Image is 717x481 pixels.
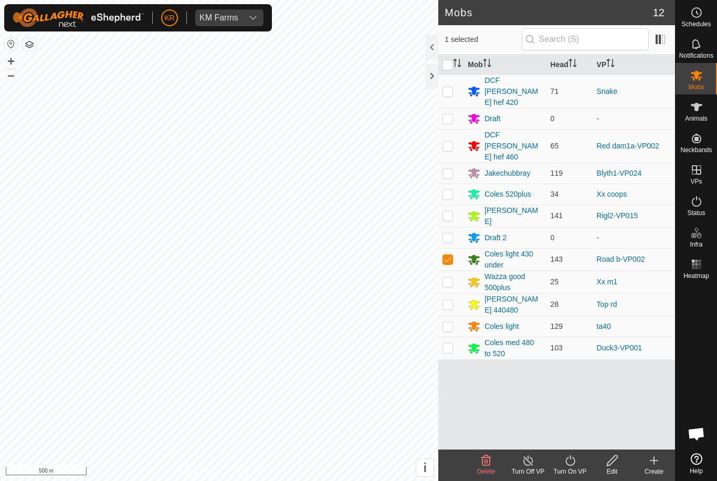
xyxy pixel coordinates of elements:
span: 119 [551,169,563,177]
button: Map Layers [23,38,36,51]
span: 34 [551,190,559,198]
a: Duck3-VP001 [597,344,642,352]
a: Xx coops [597,190,627,198]
div: Draft 2 [484,232,507,243]
div: Coles med 480 to 520 [484,337,542,359]
span: i [423,461,427,475]
span: 0 [551,233,555,242]
div: Coles light 430 under [484,249,542,271]
th: Mob [463,55,546,75]
img: Gallagher Logo [13,8,144,27]
span: 12 [653,5,665,20]
div: KM Farms [199,14,238,22]
th: VP [593,55,675,75]
a: Xx m1 [597,277,618,286]
a: Road b-VP002 [597,255,645,263]
div: Turn On VP [549,467,591,476]
div: Wazza good 500plus [484,271,542,293]
div: Turn Off VP [507,467,549,476]
span: Animals [685,115,708,122]
span: KM Farms [195,9,242,26]
p-sorticon: Activate to sort [568,60,577,69]
span: 28 [551,300,559,308]
div: dropdown trigger [242,9,263,26]
div: Open chat [681,418,712,450]
button: i [416,459,434,476]
span: Notifications [679,52,713,59]
div: Edit [591,467,633,476]
span: 103 [551,344,563,352]
span: Help [690,468,703,474]
div: Coles light [484,321,519,332]
span: Mobs [689,84,704,90]
span: VPs [690,178,702,185]
a: Privacy Policy [178,467,217,477]
div: Coles 520plus [484,189,531,200]
span: KR [164,13,174,24]
div: DCF [PERSON_NAME] hef 420 [484,75,542,108]
span: 129 [551,322,563,330]
div: Draft [484,113,500,124]
td: - [593,108,675,129]
span: Schedules [681,21,711,27]
span: Neckbands [680,147,712,153]
span: 141 [551,211,563,220]
p-sorticon: Activate to sort [453,60,461,69]
span: 143 [551,255,563,263]
div: DCF [PERSON_NAME] hef 460 [484,130,542,163]
a: Rigl2-VP015 [597,211,638,220]
p-sorticon: Activate to sort [606,60,615,69]
span: 65 [551,142,559,150]
a: Red dam1a-VP002 [597,142,659,150]
div: [PERSON_NAME] 440480 [484,294,542,316]
button: + [5,55,17,68]
button: – [5,69,17,81]
span: Infra [690,241,702,248]
span: Heatmap [683,273,709,279]
a: Contact Us [229,467,260,477]
a: Blyth1-VP024 [597,169,642,177]
div: Jakechubbray [484,168,530,179]
input: Search (S) [522,28,649,50]
span: 71 [551,87,559,95]
button: Reset Map [5,38,17,50]
a: Help [676,449,717,478]
span: Status [687,210,705,216]
th: Head [546,55,593,75]
p-sorticon: Activate to sort [483,60,491,69]
a: Snake [597,87,618,95]
a: Top rd [597,300,617,308]
h2: Mobs [445,6,653,19]
span: Delete [477,468,495,475]
td: - [593,227,675,248]
div: [PERSON_NAME] [484,205,542,227]
div: Create [633,467,675,476]
a: ta40 [597,322,611,330]
span: 1 selected [445,34,521,45]
span: 0 [551,114,555,123]
span: 25 [551,277,559,286]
